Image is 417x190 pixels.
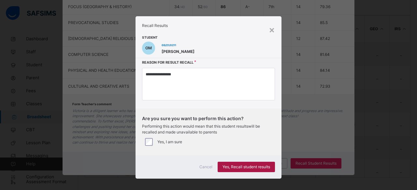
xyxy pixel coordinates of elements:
div: × [269,23,275,36]
span: OM [145,45,152,51]
span: [PERSON_NAME] [162,49,194,55]
span: STUDENT [142,35,275,40]
span: Cancel [199,164,212,170]
span: Yes, Recall student results [223,164,270,170]
span: GS/21/0211 [162,43,194,47]
label: Reason for result recall [142,60,194,65]
span: Are you sure you want to perform this action? [142,115,275,122]
span: Performing this action would mean that this student results will be recalled and made unavailable... [142,123,275,135]
label: Yes, I am sure [157,139,182,145]
h1: Recall Results [142,23,277,29]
